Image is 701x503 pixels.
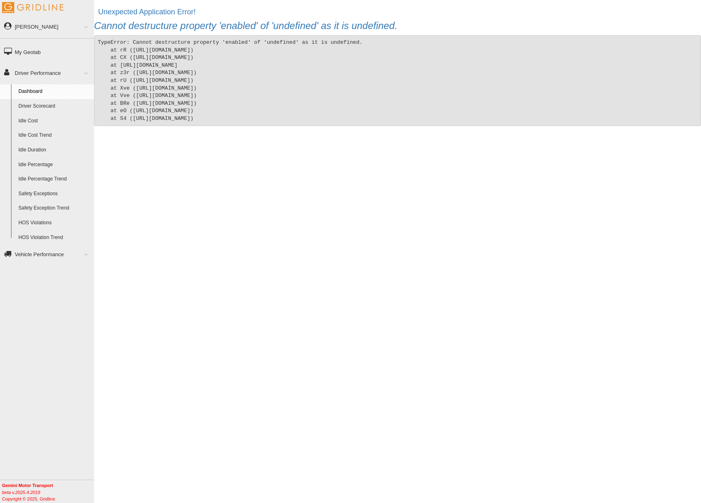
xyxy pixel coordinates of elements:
[15,172,94,187] a: Idle Percentage Trend
[15,128,94,143] a: Idle Cost Trend
[15,99,94,114] a: Driver Scorecard
[94,20,701,31] h3: Cannot destructure property 'enabled' of 'undefined' as it is undefined.
[2,482,94,502] div: Copyright © 2025, Gridline
[15,216,94,230] a: HOS Violations
[15,114,94,129] a: Idle Cost
[98,8,701,16] h2: Unexpected Application Error!
[15,84,94,99] a: Dashboard
[15,201,94,216] a: Safety Exception Trend
[2,2,63,13] img: Gridline
[94,35,701,126] pre: TypeError: Cannot destructure property 'enabled' of 'undefined' as it is undefined. at rR ([URL][...
[15,158,94,172] a: Idle Percentage
[15,230,94,245] a: HOS Violation Trend
[15,143,94,158] a: Idle Duration
[15,187,94,201] a: Safety Exceptions
[2,490,40,495] i: beta v.2025.4.2019
[2,483,53,488] b: Gemini Motor Transport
